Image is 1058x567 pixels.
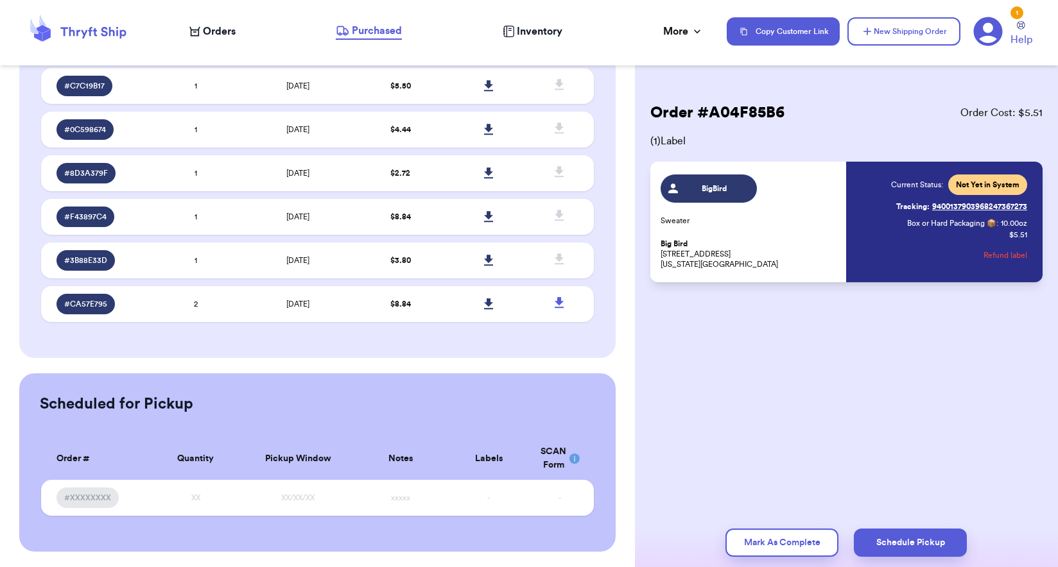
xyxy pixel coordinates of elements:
span: Tracking: [896,201,930,212]
span: XX/XX/XX [281,494,315,502]
span: 1 [195,169,197,177]
button: Schedule Pickup [854,529,967,557]
span: 2 [194,300,198,308]
span: Orders [203,24,236,39]
span: [DATE] [286,126,309,133]
span: 10.00 oz [1001,218,1027,228]
button: New Shipping Order [847,17,960,46]
span: 1 [195,126,197,133]
th: Pickup Window [240,437,356,480]
span: 1 [195,82,197,90]
h2: Order # A04F85B6 [650,103,785,123]
span: XX [191,494,200,502]
span: Big Bird [661,239,688,249]
span: #XXXXXXXX [64,493,111,503]
a: 1 [973,17,1003,46]
span: Help [1010,32,1032,47]
span: - [487,494,490,502]
a: Purchased [336,23,402,40]
span: [DATE] [286,169,309,177]
span: : [996,218,998,228]
span: - [559,494,561,502]
span: # F43897C4 [64,212,107,222]
th: Quantity [152,437,240,480]
th: Labels [445,437,533,480]
span: Box or Hard Packaging 📦 [907,219,996,227]
p: $ 5.51 [1009,230,1027,240]
span: $ 2.72 [390,169,410,177]
span: $ 5.50 [390,82,411,90]
button: Copy Customer Link [727,17,840,46]
span: # CA57E795 [64,299,107,309]
a: Orders [189,24,236,39]
span: $ 8.84 [390,213,411,221]
th: Order # [41,437,152,480]
div: SCAN Form [541,445,578,472]
span: # 3B88E33D [64,255,107,266]
h2: Scheduled for Pickup [40,394,193,414]
span: Not Yet in System [956,180,1019,190]
span: [DATE] [286,257,309,264]
p: Sweater [661,216,839,226]
button: Mark As Complete [725,529,838,557]
span: Purchased [352,23,402,38]
a: Help [1010,21,1032,47]
button: Refund label [984,241,1027,269]
th: Notes [356,437,445,480]
span: ( 1 ) Label [650,133,1043,149]
p: [STREET_ADDRESS] [US_STATE][GEOGRAPHIC_DATA] [661,239,839,269]
span: # C7C19B17 [64,81,105,91]
div: 1 [1010,6,1023,19]
span: Current Status: [891,180,943,190]
span: Order Cost: $ 5.51 [960,105,1043,121]
span: BigBird [684,183,745,194]
a: Inventory [503,24,562,39]
a: Tracking:9400137903968247367273 [896,196,1027,217]
span: $ 4.44 [390,126,411,133]
span: [DATE] [286,213,309,221]
span: [DATE] [286,300,309,308]
span: 1 [195,257,197,264]
span: Inventory [517,24,562,39]
span: $ 8.84 [390,300,411,308]
span: # 8D3A379F [64,168,108,178]
span: # 0C598674 [64,124,106,135]
span: xxxxx [391,494,410,502]
span: 1 [195,213,197,221]
div: More [663,24,704,39]
span: [DATE] [286,82,309,90]
span: $ 3.80 [390,257,411,264]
